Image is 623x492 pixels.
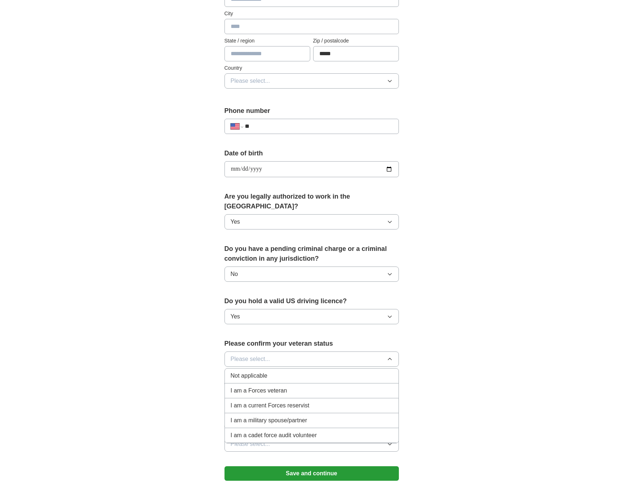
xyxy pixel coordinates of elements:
label: State / region [224,37,310,45]
label: Are you legally authorized to work in the [GEOGRAPHIC_DATA]? [224,192,399,211]
label: Country [224,64,399,72]
button: Please select... [224,73,399,89]
label: Please confirm your veteran status [224,339,399,349]
span: Yes [231,312,240,321]
span: Yes [231,217,240,226]
span: I am a military spouse/partner [231,416,307,425]
label: Date of birth [224,149,399,158]
span: I am a Forces veteran [231,386,287,395]
label: Zip / postalcode [313,37,399,45]
span: I am a cadet force audit volunteer [231,431,317,440]
label: Phone number [224,106,399,116]
button: Save and continue [224,466,399,481]
label: Do you have a pending criminal charge or a criminal conviction in any jurisdiction? [224,244,399,264]
button: Yes [224,214,399,229]
label: Do you hold a valid US driving licence? [224,296,399,306]
span: Please select... [231,440,270,448]
button: Please select... [224,436,399,452]
span: Not applicable [231,371,267,380]
span: Please select... [231,77,270,85]
button: Please select... [224,351,399,367]
span: Please select... [231,355,270,363]
button: Yes [224,309,399,324]
button: No [224,267,399,282]
label: City [224,10,399,17]
span: I am a current Forces reservist [231,401,310,410]
span: No [231,270,238,278]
